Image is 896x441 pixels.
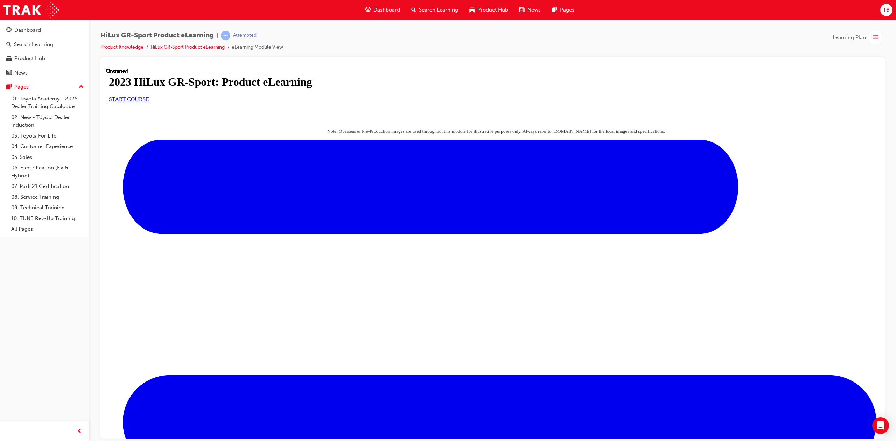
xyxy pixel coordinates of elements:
span: pages-icon [6,84,12,90]
span: list-icon [873,33,878,42]
a: Search Learning [3,38,86,51]
a: Product Knowledge [100,44,143,50]
button: DashboardSearch LearningProduct HubNews [3,22,86,80]
a: car-iconProduct Hub [464,3,514,17]
a: 05. Sales [8,152,86,163]
a: 10. TUNE Rev-Up Training [8,213,86,224]
span: pages-icon [552,6,557,14]
a: news-iconNews [514,3,546,17]
button: Pages [3,80,86,93]
a: 01. Toyota Academy - 2025 Dealer Training Catalogue [8,93,86,112]
li: eLearning Module View [232,43,283,51]
a: Dashboard [3,24,86,37]
span: learningRecordVerb_ATTEMPT-icon [221,31,230,40]
span: prev-icon [77,427,82,436]
a: 07. Parts21 Certification [8,181,86,192]
div: Product Hub [14,55,45,63]
span: Dashboard [373,6,400,14]
div: Dashboard [14,26,41,34]
div: Search Learning [14,41,53,49]
span: up-icon [79,83,84,92]
a: Product Hub [3,52,86,65]
a: pages-iconPages [546,3,580,17]
span: Learning Plan [833,34,866,42]
div: Pages [14,83,29,91]
span: Pages [560,6,574,14]
span: News [527,6,541,14]
a: News [3,66,86,79]
a: HiLux GR-Sport Product eLearning [150,44,225,50]
span: search-icon [6,42,11,48]
a: 02. New - Toyota Dealer Induction [8,112,86,131]
button: TB [880,4,892,16]
h1: 2023 HiLux GR-Sport: Product eLearning [3,7,770,20]
a: search-iconSearch Learning [406,3,464,17]
span: TB [883,6,890,14]
a: 04. Customer Experience [8,141,86,152]
span: Product Hub [477,6,508,14]
a: 06. Electrification (EV & Hybrid) [8,162,86,181]
span: Search Learning [419,6,458,14]
span: news-icon [6,70,12,76]
button: Learning Plan [833,31,885,44]
img: Trak [3,2,59,18]
span: | [217,31,218,40]
span: guage-icon [365,6,371,14]
span: car-icon [469,6,475,14]
a: 03. Toyota For Life [8,131,86,141]
a: guage-iconDashboard [360,3,406,17]
div: Attempted [233,32,257,39]
span: guage-icon [6,27,12,34]
span: search-icon [411,6,416,14]
span: HiLux GR-Sport Product eLearning [100,31,214,40]
div: News [14,69,28,77]
a: START COURSE [3,28,43,34]
span: Note: Overseas & Pre-Production images are used throughout this module for illustrative purposes ... [221,60,559,65]
a: 08. Service Training [8,192,86,203]
div: Open Intercom Messenger [872,417,889,434]
span: car-icon [6,56,12,62]
a: All Pages [8,224,86,234]
span: news-icon [519,6,525,14]
a: 09. Technical Training [8,202,86,213]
